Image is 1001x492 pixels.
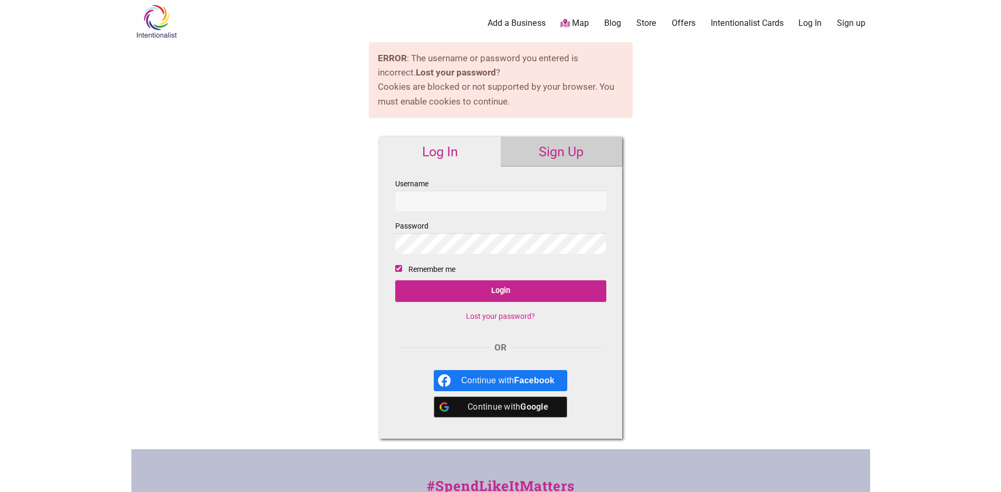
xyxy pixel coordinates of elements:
label: Password [395,220,606,253]
div: Continue with [461,370,555,391]
a: Store [636,17,656,29]
label: Username [395,177,606,211]
a: Lost your password [416,67,496,78]
a: Blog [604,17,621,29]
img: Intentionalist [131,4,182,39]
input: Username [395,191,606,211]
a: Continue with <b>Facebook</b> [434,370,567,391]
div: OR [395,341,606,355]
input: Login [395,280,606,302]
a: Map [560,17,589,30]
a: Offers [672,17,695,29]
b: Facebook [514,376,555,385]
li: : The username or password you entered is incorrect. ? [378,51,624,80]
a: Lost your password? [466,312,535,320]
strong: ERROR [378,53,407,63]
a: Add a Business [488,17,546,29]
a: Continue with <b>Google</b> [434,396,567,418]
div: Continue with [461,396,555,418]
a: Sign up [837,17,865,29]
li: Cookies are blocked or not supported by your browser. You must enable cookies to continue. [378,80,624,108]
label: Remember me [408,263,455,276]
a: Log In [379,137,501,167]
input: Password [395,233,606,254]
b: Google [520,402,548,412]
a: Intentionalist Cards [711,17,784,29]
a: Log In [798,17,822,29]
a: Sign Up [501,137,622,167]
